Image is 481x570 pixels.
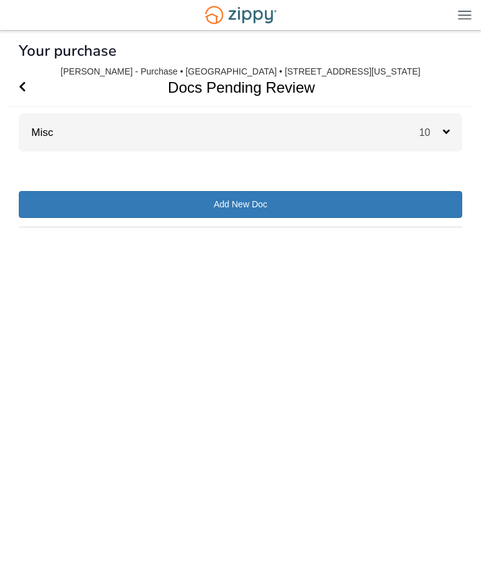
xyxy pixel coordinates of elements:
[419,127,443,138] span: 10
[19,68,26,106] a: Go Back
[19,191,462,218] a: Add New Doc
[9,68,457,106] h1: Docs Pending Review
[61,66,420,77] div: [PERSON_NAME] - Purchase • [GEOGRAPHIC_DATA] • [STREET_ADDRESS][US_STATE]
[458,10,472,19] img: Mobile Dropdown Menu
[19,43,116,59] h1: Your purchase
[19,127,53,138] a: Misc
